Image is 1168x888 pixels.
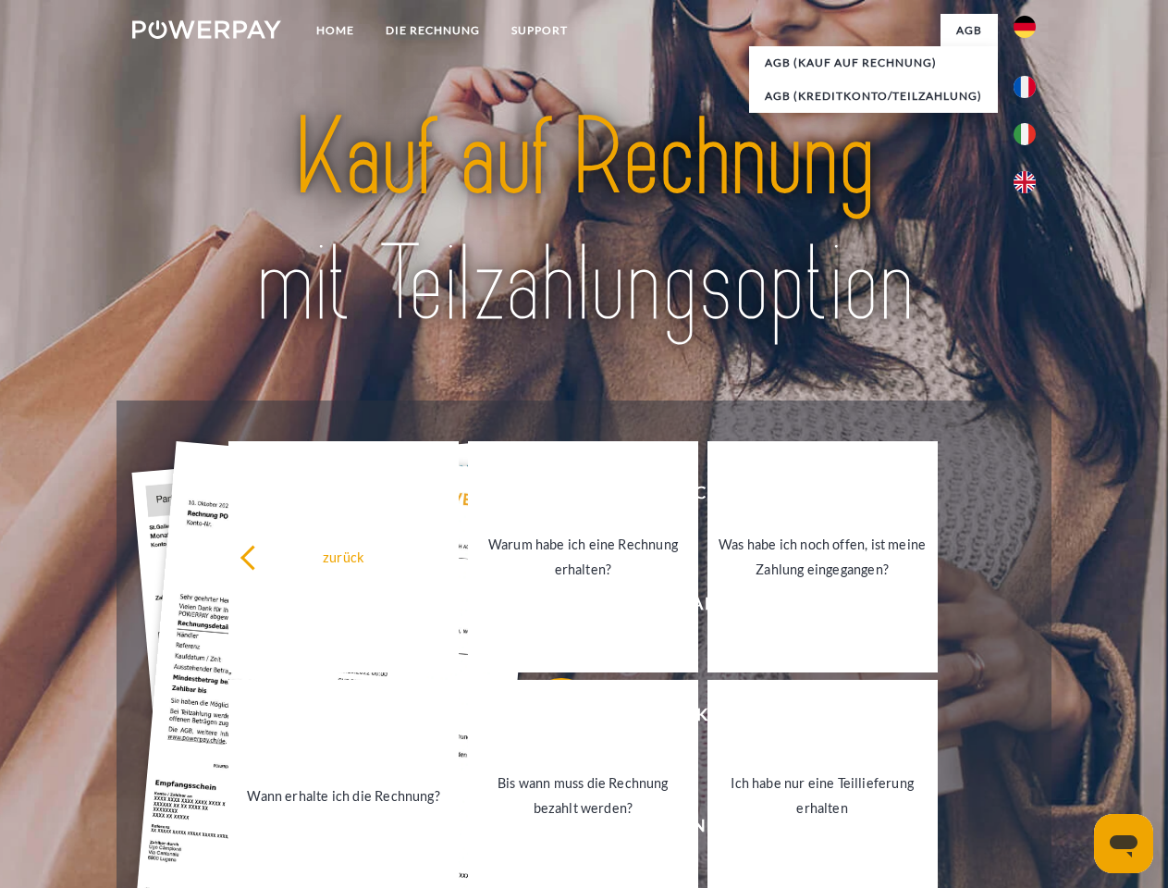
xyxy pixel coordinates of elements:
img: logo-powerpay-white.svg [132,20,281,39]
div: Ich habe nur eine Teillieferung erhalten [719,771,927,820]
div: Bis wann muss die Rechnung bezahlt werden? [479,771,687,820]
img: title-powerpay_de.svg [177,89,991,354]
div: zurück [240,544,448,569]
iframe: Schaltfläche zum Öffnen des Messaging-Fensters [1094,814,1153,873]
div: Warum habe ich eine Rechnung erhalten? [479,532,687,582]
a: agb [941,14,998,47]
img: en [1014,171,1036,193]
a: DIE RECHNUNG [370,14,496,47]
img: it [1014,123,1036,145]
div: Wann erhalte ich die Rechnung? [240,783,448,808]
a: SUPPORT [496,14,584,47]
img: fr [1014,76,1036,98]
a: Home [301,14,370,47]
a: AGB (Kreditkonto/Teilzahlung) [749,80,998,113]
div: Was habe ich noch offen, ist meine Zahlung eingegangen? [719,532,927,582]
a: AGB (Kauf auf Rechnung) [749,46,998,80]
img: de [1014,16,1036,38]
a: Was habe ich noch offen, ist meine Zahlung eingegangen? [707,441,938,672]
